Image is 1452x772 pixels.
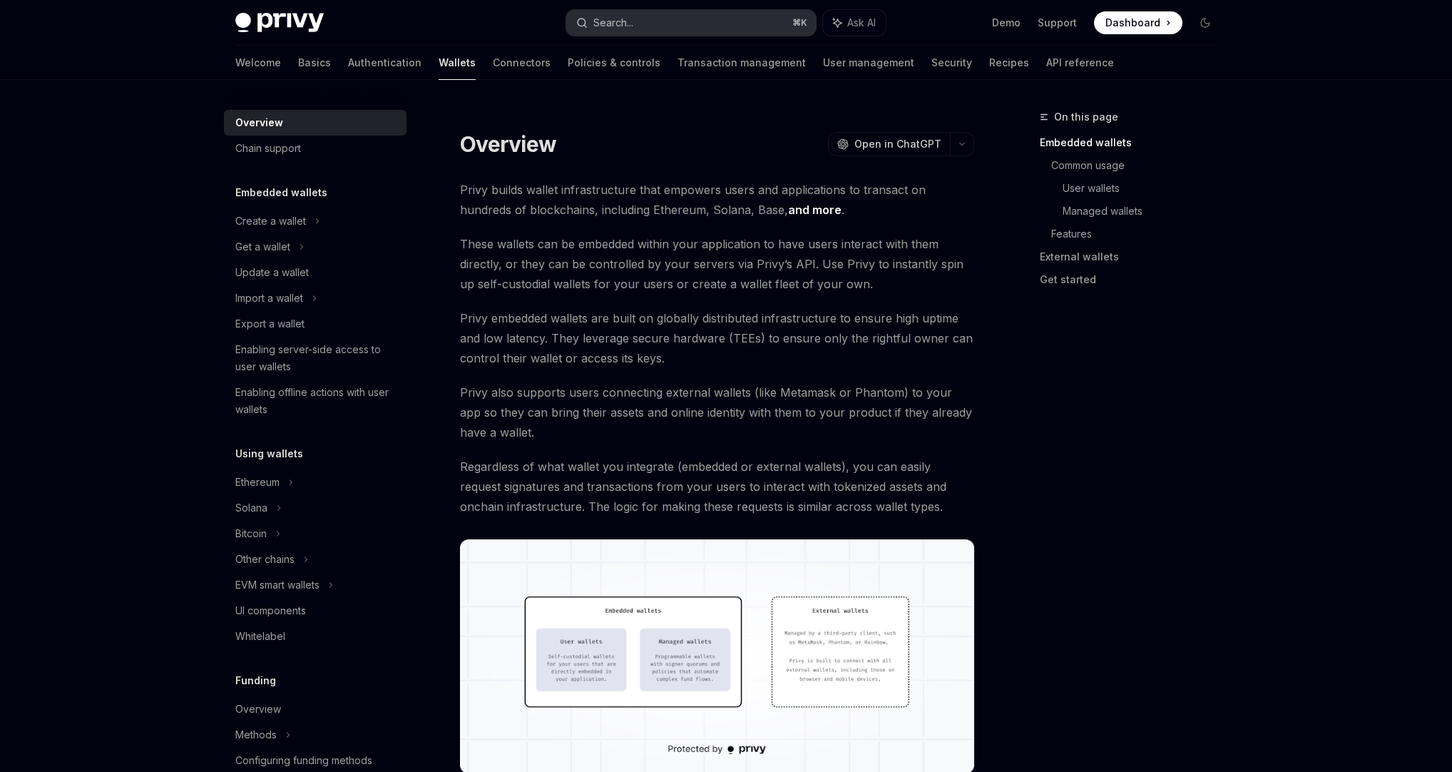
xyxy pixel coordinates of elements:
h1: Overview [460,131,556,157]
span: Open in ChatGPT [854,137,941,151]
div: Search... [593,14,633,31]
a: Enabling server-side access to user wallets [224,337,407,380]
div: Ethereum [235,474,280,491]
a: Chain support [224,136,407,161]
a: Wallets [439,46,476,80]
a: Enabling offline actions with user wallets [224,380,407,422]
a: UI components [224,598,407,624]
a: Embedded wallets [1040,131,1228,154]
div: Import a wallet [235,290,303,307]
a: Authentication [348,46,421,80]
div: Get a wallet [235,238,290,255]
a: Dashboard [1094,11,1182,34]
span: Ask AI [847,16,876,30]
a: API reference [1046,46,1114,80]
div: Overview [235,701,281,718]
div: Update a wallet [235,264,309,281]
a: Overview [224,110,407,136]
span: Regardless of what wallet you integrate (embedded or external wallets), you can easily request si... [460,457,974,517]
a: Policies & controls [568,46,660,80]
span: Privy also supports users connecting external wallets (like Metamask or Phantom) to your app so t... [460,382,974,442]
div: Create a wallet [235,213,306,230]
a: External wallets [1040,245,1228,268]
a: Demo [992,16,1021,30]
div: UI components [235,602,306,619]
div: Overview [235,114,283,131]
span: ⌘ K [792,17,807,29]
div: Chain support [235,140,301,157]
div: Methods [235,726,277,743]
div: Whitelabel [235,628,285,645]
a: Security [931,46,972,80]
h5: Using wallets [235,445,303,462]
div: EVM smart wallets [235,577,319,594]
button: Ask AI [823,10,886,36]
button: Search...⌘K [566,10,816,36]
img: dark logo [235,13,324,33]
a: Managed wallets [1063,200,1228,223]
button: Toggle dark mode [1194,11,1217,34]
a: Welcome [235,46,281,80]
span: Privy builds wallet infrastructure that empowers users and applications to transact on hundreds o... [460,180,974,220]
a: Common usage [1051,154,1228,177]
a: Update a wallet [224,260,407,285]
h5: Embedded wallets [235,184,327,201]
div: Export a wallet [235,315,305,332]
span: Privy embedded wallets are built on globally distributed infrastructure to ensure high uptime and... [460,308,974,368]
span: On this page [1054,108,1118,126]
div: Other chains [235,551,295,568]
div: Bitcoin [235,525,267,542]
a: Transaction management [678,46,806,80]
span: These wallets can be embedded within your application to have users interact with them directly, ... [460,234,974,294]
a: Features [1051,223,1228,245]
a: Get started [1040,268,1228,291]
div: Configuring funding methods [235,752,372,769]
a: Connectors [493,46,551,80]
a: User management [823,46,914,80]
a: Support [1038,16,1077,30]
a: Basics [298,46,331,80]
span: Dashboard [1105,16,1160,30]
a: Export a wallet [224,311,407,337]
button: Open in ChatGPT [828,132,950,156]
div: Enabling server-side access to user wallets [235,341,398,375]
div: Enabling offline actions with user wallets [235,384,398,418]
div: Solana [235,499,267,517]
h5: Funding [235,672,276,689]
a: Overview [224,696,407,722]
a: Whitelabel [224,624,407,649]
a: User wallets [1063,177,1228,200]
a: Recipes [989,46,1029,80]
a: and more [788,203,842,218]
